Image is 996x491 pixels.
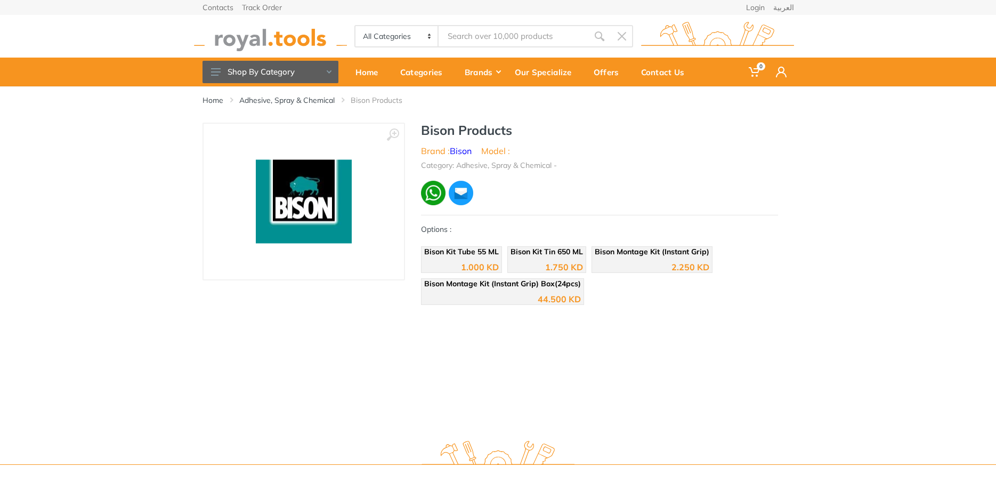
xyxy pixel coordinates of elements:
a: Bison Kit Tube 55 ML 1.000 KD [421,246,502,273]
span: Bison Kit Tin 650 ML [511,247,583,256]
div: 2.250 KD [671,263,709,271]
a: Categories [393,58,457,86]
img: royal.tools Logo [422,441,574,470]
div: 1.000 KD [461,263,499,271]
a: Home [203,95,223,106]
div: Home [348,61,393,83]
div: 44.500 KD [538,295,581,303]
div: Our Specialize [507,61,586,83]
a: Track Order [242,4,282,11]
span: Bison Montage Kit (Instant Grip) Box(24pcs) [424,279,581,288]
li: Bison Products [351,95,418,106]
a: Login [746,4,765,11]
div: Brands [457,61,507,83]
a: Bison Kit Tin 650 ML 1.750 KD [507,246,586,273]
button: Shop By Category [203,61,338,83]
span: Bison Kit Tube 55 ML [424,247,499,256]
img: wa.webp [421,181,446,205]
a: Offers [586,58,634,86]
img: ma.webp [448,180,475,207]
a: العربية [773,4,794,11]
span: Bison Montage Kit (Instant Grip) [595,247,709,256]
input: Site search [439,25,588,47]
img: royal.tools Logo [641,22,794,51]
li: Category: Adhesive, Spray & Chemical - [421,160,557,171]
nav: breadcrumb [203,95,794,106]
div: Offers [586,61,634,83]
a: Contact Us [634,58,699,86]
h1: Bison Products [421,123,778,138]
div: 1.750 KD [545,263,583,271]
a: 0 [741,58,768,86]
li: Brand : [421,144,472,157]
img: Royal Tools - Bison Products [256,160,352,244]
div: Options : [421,224,778,310]
span: 0 [757,62,765,70]
a: Adhesive, Spray & Chemical [239,95,335,106]
a: Our Specialize [507,58,586,86]
div: Contact Us [634,61,699,83]
div: Categories [393,61,457,83]
a: Bison Montage Kit (Instant Grip) Box(24pcs) 44.500 KD [421,278,584,305]
a: Contacts [203,4,233,11]
select: Category [355,26,439,46]
li: Model : [481,144,510,157]
a: Home [348,58,393,86]
img: royal.tools Logo [194,22,347,51]
a: Bison [450,146,472,156]
a: Bison Montage Kit (Instant Grip) 2.250 KD [592,246,712,273]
